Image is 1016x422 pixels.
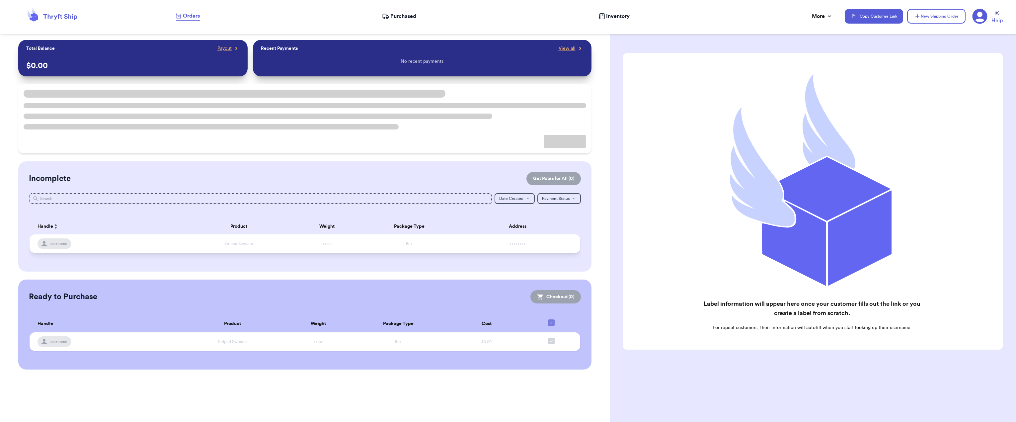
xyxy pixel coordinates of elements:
span: username [49,241,67,246]
th: Cost [446,315,527,332]
span: Striped Sweater [218,340,247,344]
button: Get Rates for All (0) [526,172,581,185]
input: Search [29,193,492,204]
a: View all [559,45,584,52]
button: Sort ascending [53,222,58,230]
a: Purchased [382,12,416,20]
h2: Label information will appear here once your customer fills out the link or you create a label fr... [702,299,922,318]
p: $ 0.00 [26,60,240,71]
button: New Shipping Order [907,9,966,24]
div: More [812,12,833,20]
span: Purchased [390,12,416,20]
span: Box [395,340,402,344]
a: Inventory [599,12,630,20]
h2: Incomplete [29,173,71,184]
button: Payment Status [537,193,581,204]
span: Help [991,17,1003,25]
p: Total Balance [26,45,55,52]
span: Date Created [499,197,523,201]
a: Orders [176,12,200,21]
span: Striped Sweater [224,242,253,246]
a: Help [991,11,1003,25]
h2: Ready to Purchase [29,292,97,302]
span: $0.00 [481,340,492,344]
span: Payment Status [542,197,570,201]
span: Handle [38,223,53,230]
th: Address [459,218,580,234]
span: Orders [183,12,200,20]
span: username [49,339,67,344]
span: Payout [217,45,232,52]
th: Package Type [360,218,459,234]
th: Product [179,315,286,332]
th: Weight [286,315,350,332]
th: Product [184,218,294,234]
span: xx oz [314,340,323,344]
span: Box [406,242,413,246]
span: Inventory [606,12,630,20]
span: Handle [38,320,53,327]
button: Copy Customer Link [845,9,903,24]
button: Checkout (0) [530,290,581,303]
p: No recent payments [401,58,443,65]
p: For repeat customers, their information will autofill when you start looking up their username. [702,324,922,331]
th: Package Type [350,315,446,332]
span: xx oz [322,242,332,246]
th: Weight [294,218,360,234]
button: Date Created [495,193,535,204]
p: Recent Payments [261,45,298,52]
span: xxxxxxxx [509,242,525,246]
a: Payout [217,45,240,52]
span: View all [559,45,576,52]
